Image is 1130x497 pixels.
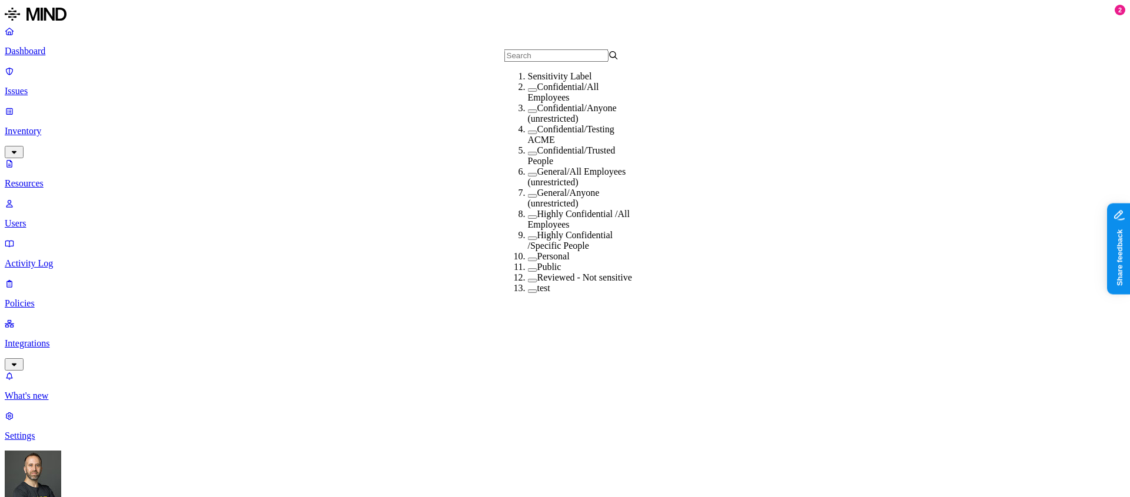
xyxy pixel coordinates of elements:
[528,145,616,166] label: Confidential/Trusted People
[5,198,1125,229] a: Users
[528,82,599,102] label: Confidential/All Employees
[537,251,570,261] label: Personal
[5,26,1125,56] a: Dashboard
[5,106,1125,156] a: Inventory
[5,218,1125,229] p: Users
[5,278,1125,309] a: Policies
[5,5,1125,26] a: MIND
[528,124,614,145] label: Confidential/Testing ACME
[5,238,1125,269] a: Activity Log
[5,158,1125,189] a: Resources
[5,66,1125,96] a: Issues
[5,318,1125,369] a: Integrations
[528,188,600,208] label: General/Anyone (unrestricted)
[5,5,67,24] img: MIND
[5,411,1125,441] a: Settings
[5,371,1125,401] a: What's new
[5,178,1125,189] p: Resources
[528,209,630,229] label: Highly Confidential /All Employees
[5,391,1125,401] p: What's new
[5,431,1125,441] p: Settings
[5,258,1125,269] p: Activity Log
[5,298,1125,309] p: Policies
[537,283,550,293] label: test
[537,262,561,272] label: Public
[5,126,1125,136] p: Inventory
[5,338,1125,349] p: Integrations
[1115,5,1125,15] div: 2
[528,71,643,82] div: Sensitivity Label
[504,49,609,62] input: Search
[5,86,1125,96] p: Issues
[5,46,1125,56] p: Dashboard
[537,272,632,282] label: Reviewed - Not sensitive
[528,230,613,251] label: Highly Confidential /Specific People
[528,166,626,187] label: General/All Employees (unrestricted)
[528,103,617,124] label: Confidential/Anyone (unrestricted)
